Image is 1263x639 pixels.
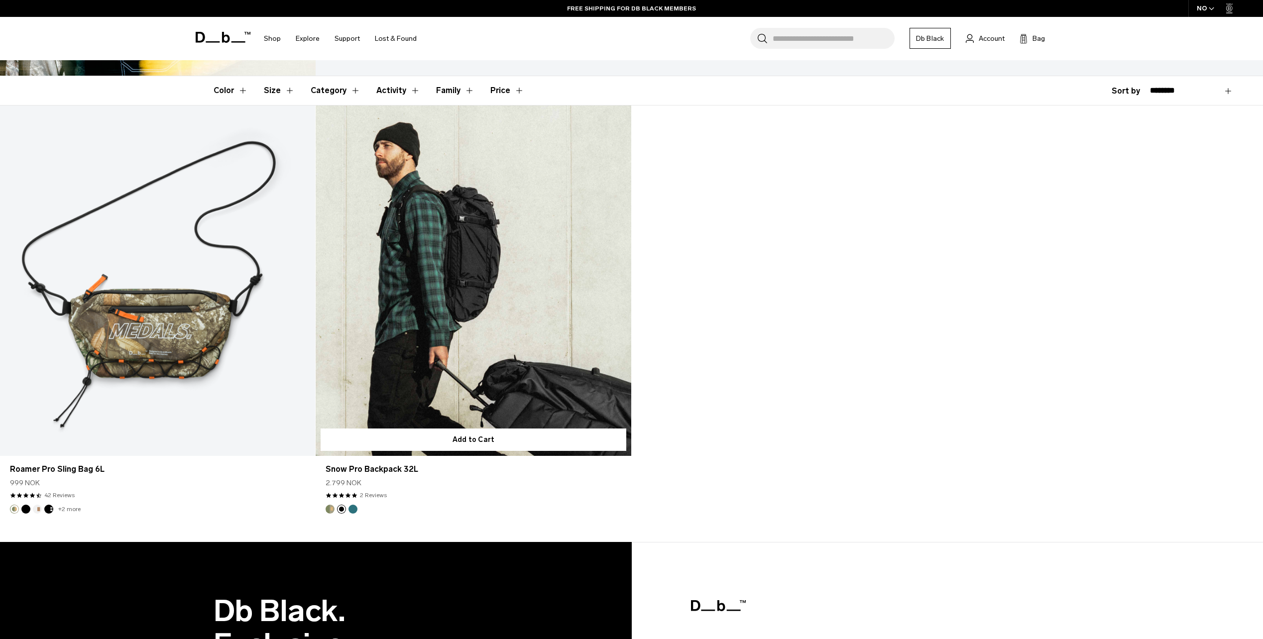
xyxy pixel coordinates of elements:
[10,478,40,488] span: 999 NOK
[1020,32,1045,44] button: Bag
[264,76,295,105] button: Toggle Filter
[376,76,420,105] button: Toggle Filter
[979,33,1005,44] span: Account
[10,505,19,514] button: Db x Beyond Medals
[10,463,305,475] a: Roamer Pro Sling Bag 6L
[335,21,360,56] a: Support
[490,76,524,105] button: Toggle Price
[264,21,281,56] a: Shop
[966,32,1005,44] a: Account
[214,76,248,105] button: Toggle Filter
[311,76,360,105] button: Toggle Filter
[360,491,387,500] a: 2 reviews
[436,76,474,105] button: Toggle Filter
[321,428,626,451] button: Add to Cart
[44,491,75,500] a: 42 reviews
[256,17,424,60] nav: Main Navigation
[21,505,30,514] button: Black Out
[296,21,320,56] a: Explore
[337,505,346,514] button: Black Out
[58,506,81,513] a: +2 more
[33,505,42,514] button: Oatmilk
[326,478,361,488] span: 2.799 NOK
[326,505,335,514] button: Db x Beyond Medals
[44,505,53,514] button: Charcoal Grey
[1033,33,1045,44] span: Bag
[567,4,696,13] a: FREE SHIPPING FOR DB BLACK MEMBERS
[316,106,631,456] a: Snow Pro Backpack 32L Black Out
[375,21,417,56] a: Lost & Found
[348,505,357,514] button: Midnight Teal
[326,463,621,475] a: Snow Pro Backpack 32L
[910,28,951,49] a: Db Black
